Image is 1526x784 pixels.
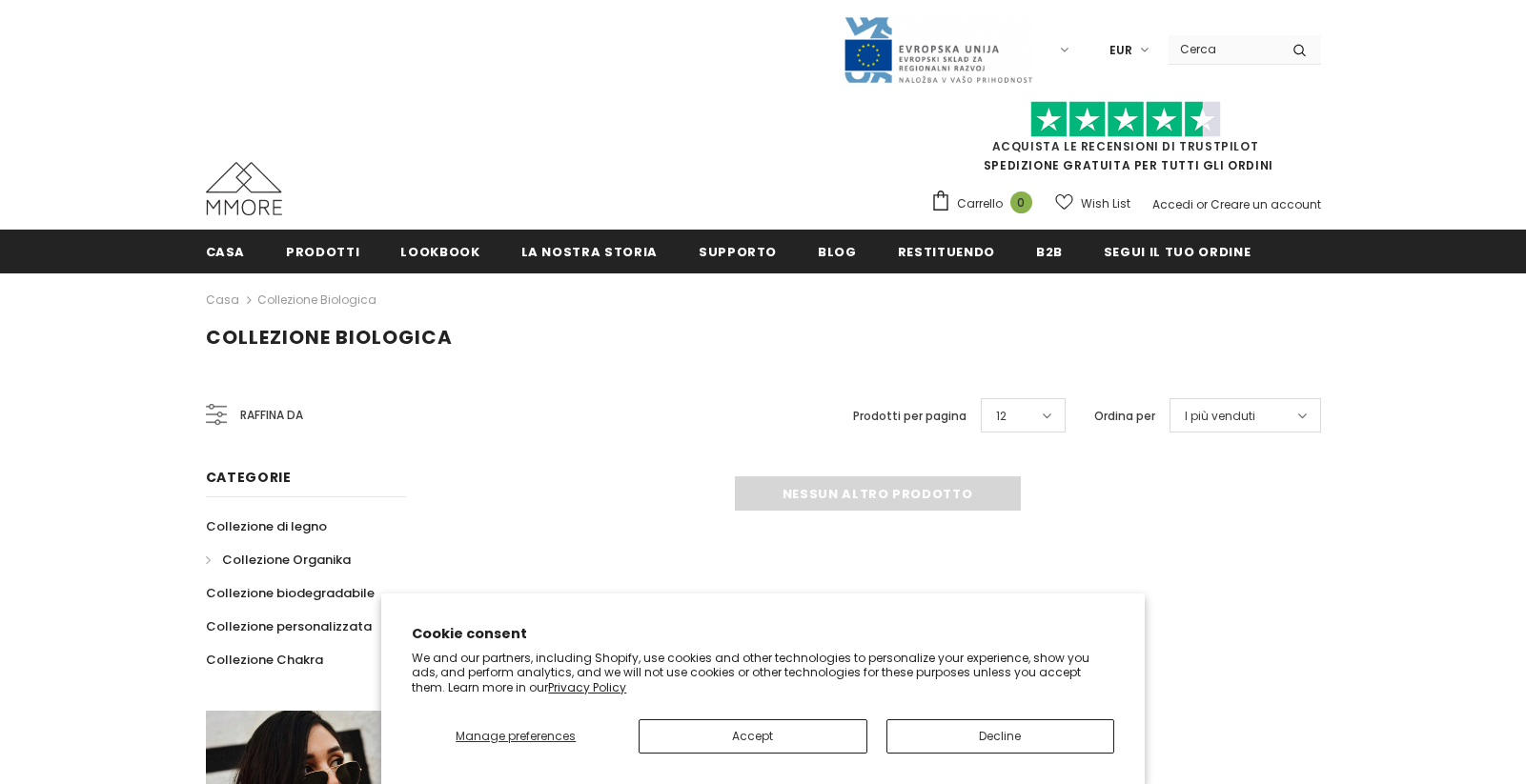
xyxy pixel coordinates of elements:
[1211,196,1321,212] a: Creare un account
[206,230,246,272] a: Casa
[930,110,1321,173] span: SPEDIZIONE GRATUITA PER TUTTI GLI ORDINI
[400,243,479,261] span: Lookbook
[1104,243,1251,261] span: Segui il tuo ordine
[996,407,1007,426] span: 12
[206,651,323,669] span: Collezione Chakra
[843,41,1033,57] a: Javni Razpis
[548,679,626,695] a: Privacy Policy
[818,230,857,272] a: Blog
[286,243,359,261] span: Prodotti
[639,719,866,754] button: Accept
[699,243,777,261] span: supporto
[1169,35,1278,63] input: Search Site
[1030,101,1221,138] img: Fidati di Pilot Stars
[992,138,1259,154] a: Acquista le recensioni di TrustPilot
[206,543,351,576] a: Collezione Organika
[1055,187,1130,220] a: Wish List
[257,291,376,308] a: Collezione biologica
[1196,196,1208,212] span: or
[456,728,576,744] span: Manage preferences
[206,324,453,351] span: Collezione biologica
[1104,230,1251,272] a: Segui il tuo ordine
[206,243,246,261] span: Casa
[412,651,1114,695] p: We and our partners, including Shopify, use cookies and other technologies to personalize your ex...
[1094,407,1155,426] label: Ordina per
[1036,243,1063,261] span: B2B
[957,194,1003,213] span: Carrello
[206,162,282,215] img: Casi MMORE
[521,243,658,261] span: La nostra storia
[843,15,1033,85] img: Javni Razpis
[286,230,359,272] a: Prodotti
[1185,407,1255,426] span: I più venduti
[853,407,966,426] label: Prodotti per pagina
[240,405,303,426] span: Raffina da
[206,517,327,535] span: Collezione di legno
[1081,194,1130,213] span: Wish List
[1036,230,1063,272] a: B2B
[930,190,1042,218] a: Carrello 0
[1109,41,1132,60] span: EUR
[898,230,995,272] a: Restituendo
[206,643,323,676] a: Collezione Chakra
[206,468,292,487] span: Categorie
[400,230,479,272] a: Lookbook
[898,243,995,261] span: Restituendo
[699,230,777,272] a: supporto
[521,230,658,272] a: La nostra storia
[1152,196,1193,212] a: Accedi
[412,719,620,754] button: Manage preferences
[412,624,1114,644] h2: Cookie consent
[886,719,1114,754] button: Decline
[818,243,857,261] span: Blog
[1010,191,1032,213] span: 0
[206,289,239,312] a: Casa
[206,610,372,643] a: Collezione personalizzata
[206,584,375,602] span: Collezione biodegradabile
[206,510,327,543] a: Collezione di legno
[206,617,372,635] span: Collezione personalizzata
[222,551,351,569] span: Collezione Organika
[206,576,375,610] a: Collezione biodegradabile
